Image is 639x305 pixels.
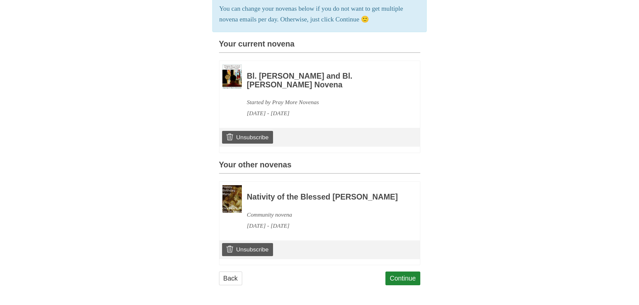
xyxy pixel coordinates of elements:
[219,161,420,174] h3: Your other novenas
[385,272,420,285] a: Continue
[219,3,420,25] p: You can change your novenas below if you do not want to get multiple novena emails per day. Other...
[219,272,242,285] a: Back
[219,40,420,53] h3: Your current novena
[222,185,242,213] img: Novena image
[247,97,402,108] div: Started by Pray More Novenas
[247,220,402,231] div: [DATE] - [DATE]
[247,193,402,202] h3: Nativity of the Blessed [PERSON_NAME]
[247,72,402,89] h3: Bl. [PERSON_NAME] and Bl. [PERSON_NAME] Novena
[247,108,402,119] div: [DATE] - [DATE]
[222,64,242,89] img: Novena image
[247,209,402,220] div: Community novena
[222,131,273,144] a: Unsubscribe
[222,243,273,256] a: Unsubscribe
